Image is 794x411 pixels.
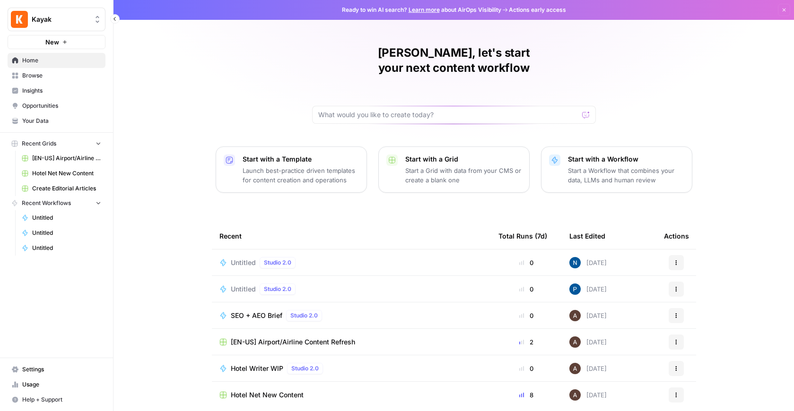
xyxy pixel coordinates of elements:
p: Start a Grid with data from your CMS or create a blank one [405,166,522,185]
a: Usage [8,377,105,392]
a: Create Editorial Articles [17,181,105,196]
span: Hotel Writer WIP [231,364,283,373]
a: Settings [8,362,105,377]
img: pl7e58t6qlk7gfgh2zr3oyga3gis [569,283,581,295]
span: Home [22,56,101,65]
p: Launch best-practice driven templates for content creation and operations [243,166,359,185]
span: [EN-US] Airport/Airline Content Refresh [231,337,355,347]
div: [DATE] [569,310,607,321]
a: Untitled [17,210,105,225]
div: [DATE] [569,389,607,401]
div: Actions [664,223,689,249]
p: Start a Workflow that combines your data, LLMs and human review [568,166,684,185]
span: Your Data [22,117,101,125]
div: 2 [498,337,554,347]
span: Kayak [32,15,89,24]
div: 0 [498,284,554,294]
img: wtbmvrjo3qvncyiyitl6zoukl9gz [569,389,581,401]
div: Last Edited [569,223,605,249]
img: wtbmvrjo3qvncyiyitl6zoukl9gz [569,310,581,321]
span: Recent Grids [22,139,56,148]
input: What would you like to create today? [318,110,578,120]
div: [DATE] [569,257,607,268]
p: Start with a Template [243,154,359,164]
span: [EN-US] Airport/Airline Content Refresh [32,154,101,163]
p: Start with a Workflow [568,154,684,164]
a: [EN-US] Airport/Airline Content Refresh [219,337,483,347]
span: Browse [22,71,101,80]
span: Opportunities [22,102,101,110]
div: 8 [498,390,554,400]
a: Hotel Net New Content [17,166,105,181]
img: Kayak Logo [11,11,28,28]
a: Untitled [17,240,105,256]
a: Untitled [17,225,105,240]
span: Insights [22,86,101,95]
a: Learn more [409,6,440,13]
a: Hotel Net New Content [219,390,483,400]
span: Usage [22,380,101,389]
button: Recent Workflows [8,196,105,210]
span: Untitled [32,244,101,252]
a: Opportunities [8,98,105,113]
button: Start with a GridStart a Grid with data from your CMS or create a blank one [378,146,530,193]
div: Recent [219,223,483,249]
img: n7pe0zs00y391qjouxmgrq5783et [569,257,581,268]
div: [DATE] [569,283,607,295]
button: New [8,35,105,49]
a: Browse [8,68,105,83]
span: Untitled [231,258,256,267]
div: 0 [498,258,554,267]
span: Studio 2.0 [264,285,291,293]
span: Recent Workflows [22,199,71,207]
a: Hotel Writer WIPStudio 2.0 [219,363,483,374]
h1: [PERSON_NAME], let's start your next content workflow [312,45,596,76]
div: Total Runs (7d) [498,223,547,249]
span: Create Editorial Articles [32,184,101,193]
button: Start with a WorkflowStart a Workflow that combines your data, LLMs and human review [541,146,692,193]
div: 0 [498,311,554,320]
a: Home [8,53,105,68]
button: Recent Grids [8,137,105,151]
a: [EN-US] Airport/Airline Content Refresh [17,151,105,166]
div: [DATE] [569,336,607,348]
span: Hotel Net New Content [231,390,304,400]
span: Settings [22,365,101,374]
span: Untitled [32,214,101,222]
a: Insights [8,83,105,98]
div: 0 [498,364,554,373]
span: Studio 2.0 [290,311,318,320]
span: Help + Support [22,395,101,404]
span: New [45,37,59,47]
span: Untitled [32,229,101,237]
span: Untitled [231,284,256,294]
a: SEO + AEO BriefStudio 2.0 [219,310,483,321]
a: UntitledStudio 2.0 [219,257,483,268]
span: Studio 2.0 [264,258,291,267]
span: Hotel Net New Content [32,169,101,178]
a: Your Data [8,113,105,128]
a: UntitledStudio 2.0 [219,283,483,295]
span: Actions early access [509,6,566,14]
button: Start with a TemplateLaunch best-practice driven templates for content creation and operations [216,146,367,193]
span: SEO + AEO Brief [231,311,282,320]
div: [DATE] [569,363,607,374]
p: Start with a Grid [405,154,522,164]
span: Ready to win AI search? about AirOps Visibility [342,6,501,14]
img: wtbmvrjo3qvncyiyitl6zoukl9gz [569,363,581,374]
button: Workspace: Kayak [8,8,105,31]
button: Help + Support [8,392,105,407]
span: Studio 2.0 [291,364,319,373]
img: wtbmvrjo3qvncyiyitl6zoukl9gz [569,336,581,348]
